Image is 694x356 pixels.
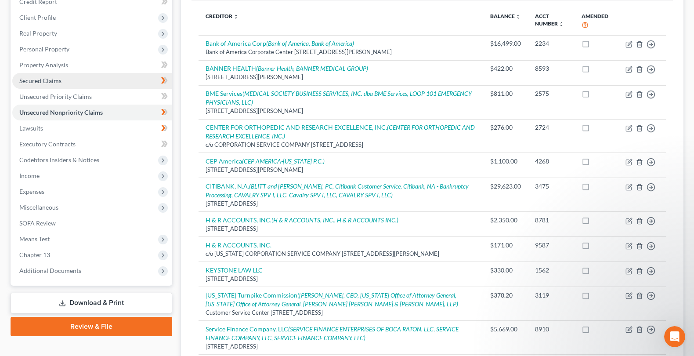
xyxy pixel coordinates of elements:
[535,241,567,250] div: 9587
[12,57,172,73] a: Property Analysis
[19,140,76,148] span: Executory Contracts
[12,136,172,152] a: Executory Contracts
[12,120,172,136] a: Lawsuits
[206,325,459,341] i: (SERVICE FINANCE ENTERPRISES OF BOCA RATON, LLC, SERVICE FINANCE COMPANY, LLC, SERVICE FINANCE CO...
[19,77,61,84] span: Secured Claims
[19,172,40,179] span: Income
[206,157,325,165] a: CEP America(CEP AMERICA-[US_STATE] P.C.)
[206,124,475,140] a: CENTER FOR ORTHOPEDIC AND RESEARCH EXCELLENCE, INC.(CENTER FOR ORTHOPEDIC AND RESEARCH EXCELLENCE...
[664,326,685,347] iframe: Intercom live chat
[12,105,172,120] a: Unsecured Nonpriority Claims
[535,182,567,191] div: 3475
[19,45,69,53] span: Personal Property
[535,266,567,275] div: 1562
[490,216,521,225] div: $2,350.00
[19,93,92,100] span: Unsecured Priority Claims
[233,14,239,19] i: unfold_more
[535,39,567,48] div: 2234
[11,293,172,313] a: Download & Print
[206,241,271,249] a: H & R ACCOUNTS, INC.
[490,291,521,300] div: $378.20
[535,325,567,334] div: 8910
[12,73,172,89] a: Secured Claims
[490,39,521,48] div: $16,499.00
[490,64,521,73] div: $422.00
[206,200,476,208] div: [STREET_ADDRESS]
[266,40,354,47] i: (Bank of America, Bank of America)
[490,13,521,19] a: Balance unfold_more
[206,325,459,341] a: Service Finance Company, LLC(SERVICE FINANCE ENTERPRISES OF BOCA RATON, LLC, SERVICE FINANCE COMP...
[19,203,58,211] span: Miscellaneous
[490,325,521,334] div: $5,669.00
[490,89,521,98] div: $811.00
[516,14,521,19] i: unfold_more
[490,182,521,191] div: $29,623.00
[19,61,68,69] span: Property Analysis
[206,141,476,149] div: c/o CORPORATION SERVICE COMPANY [STREET_ADDRESS]
[206,309,476,317] div: Customer Service Center [STREET_ADDRESS]
[206,291,458,308] i: ([PERSON_NAME], CEO, [US_STATE] Office of Attorney General, [US_STATE] Office of Attorney General...
[535,13,564,27] a: Acct Number unfold_more
[206,291,458,308] a: [US_STATE] Turnpike Commission([PERSON_NAME], CEO, [US_STATE] Office of Attorney General, [US_STA...
[490,266,521,275] div: $330.00
[19,188,44,195] span: Expenses
[575,7,618,35] th: Amended
[256,65,368,72] i: (Banner Health, BANNER MEDICAL GROUP)
[535,123,567,132] div: 2724
[206,90,472,106] a: BME Services(MEDICAL SOCIETY BUSINESS SERVICES, INC. dba BME Services, LOOP 101 EMERGENCY PHYSICI...
[206,182,469,199] a: CITIBANK, N.A.(BLITT and [PERSON_NAME], PC, Citibank Customer Service, Citibank, NA - Bankruptcy ...
[19,219,56,227] span: SOFA Review
[206,166,476,174] div: [STREET_ADDRESS][PERSON_NAME]
[271,216,398,224] i: (H & R ACCOUNTS, INC., H & R ACCOUNTS INC.)
[11,317,172,336] a: Review & File
[535,291,567,300] div: 3119
[206,13,239,19] a: Creditor unfold_more
[19,235,50,243] span: Means Test
[535,89,567,98] div: 2575
[490,123,521,132] div: $276.00
[19,14,56,21] span: Client Profile
[490,241,521,250] div: $171.00
[535,64,567,73] div: 8593
[206,275,476,283] div: [STREET_ADDRESS]
[206,225,476,233] div: [STREET_ADDRESS]
[206,107,476,115] div: [STREET_ADDRESS][PERSON_NAME]
[206,216,398,224] a: H & R ACCOUNTS, INC.(H & R ACCOUNTS, INC., H & R ACCOUNTS INC.)
[206,342,476,351] div: [STREET_ADDRESS]
[19,124,43,132] span: Lawsuits
[559,22,564,27] i: unfold_more
[19,29,57,37] span: Real Property
[12,89,172,105] a: Unsecured Priority Claims
[19,251,50,258] span: Chapter 13
[206,266,263,274] a: KEYSTONE LAW LLC
[206,90,472,106] i: (MEDICAL SOCIETY BUSINESS SERVICES, INC. dba BME Services, LOOP 101 EMERGENCY PHYSICIANS, LLC)
[19,109,103,116] span: Unsecured Nonpriority Claims
[206,182,469,199] i: (BLITT and [PERSON_NAME], PC, Citibank Customer Service, Citibank, NA - Bankruptcy Processing, CA...
[19,156,99,163] span: Codebtors Insiders & Notices
[12,215,172,231] a: SOFA Review
[242,157,325,165] i: (CEP AMERICA-[US_STATE] P.C.)
[19,267,81,274] span: Additional Documents
[206,250,476,258] div: c/o [US_STATE] CORPORATION SERVICE COMPANY [STREET_ADDRESS][PERSON_NAME]
[206,40,354,47] a: Bank of America Corp(Bank of America, Bank of America)
[490,157,521,166] div: $1,100.00
[535,157,567,166] div: 4268
[206,48,476,56] div: Bank of America Corporate Center [STREET_ADDRESS][PERSON_NAME]
[206,65,368,72] a: BANNER HEALTH(Banner Health, BANNER MEDICAL GROUP)
[206,73,476,81] div: [STREET_ADDRESS][PERSON_NAME]
[535,216,567,225] div: 8781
